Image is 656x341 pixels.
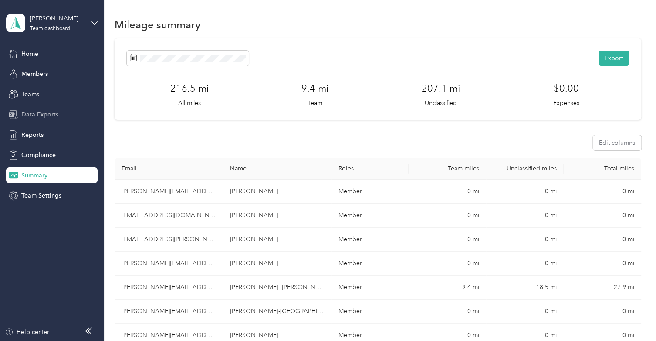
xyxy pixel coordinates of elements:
td: 0 mi [486,300,564,324]
p: Team [308,99,322,108]
td: 0 mi [486,180,564,204]
span: Team Settings [21,191,61,200]
td: ranlee.hong@navenhealth.com [115,204,223,228]
td: rimma.nizamova@navenhealth.com [115,252,223,276]
td: Ranlee Hong [223,204,331,228]
td: lisa.cheng@navenhealth.com [115,180,223,204]
td: 27.9 mi [564,276,641,300]
td: Member [331,276,409,300]
td: 0 mi [564,204,641,228]
td: Shannon R. Burg-Dallas [223,300,331,324]
td: 0 mi [564,228,641,252]
td: 0 mi [409,300,486,324]
p: Unclassified [424,99,456,108]
td: 18.5 mi [486,276,564,300]
td: 0 mi [486,252,564,276]
h3: 216.5 mi [170,81,209,95]
span: Members [21,69,48,78]
td: 0 mi [409,204,486,228]
td: Member [331,204,409,228]
span: Reports [21,130,44,140]
td: Member [331,252,409,276]
span: Summary [21,171,47,180]
p: Expenses [553,99,579,108]
td: 0 mi [409,180,486,204]
td: Yanjun Chang [223,228,331,252]
th: Total miles [564,158,641,180]
div: Team dashboard [30,26,70,31]
th: Name [223,158,331,180]
h1: Mileage summary [115,20,200,29]
span: Compliance [21,150,56,160]
span: Teams [21,90,39,99]
td: 0 mi [409,228,486,252]
td: Rimma Nizamova [223,252,331,276]
td: 0 mi [486,204,564,228]
td: 0 mi [564,252,641,276]
td: Member [331,180,409,204]
td: Nadia GA. Smith-Willacy [223,276,331,300]
button: Export [599,51,629,66]
th: Unclassified miles [486,158,564,180]
td: 0 mi [486,228,564,252]
td: Member [331,228,409,252]
span: Data Exports [21,110,58,119]
td: 0 mi [564,180,641,204]
button: Edit columns [593,135,641,150]
td: Lisa Y Cheng [223,180,331,204]
td: yanjun.chang@navenhealth.com [115,228,223,252]
h3: 9.4 mi [301,81,328,95]
td: Member [331,300,409,324]
span: Home [21,49,38,58]
td: 0 mi [409,252,486,276]
th: Team miles [409,158,486,180]
td: 0 mi [564,300,641,324]
td: nadia.smith@navenhealth.com [115,276,223,300]
th: Email [115,158,223,180]
td: shannon.dallas@navenhealth.com [115,300,223,324]
th: Roles [331,158,409,180]
td: 9.4 mi [409,276,486,300]
h3: 207.1 mi [421,81,460,95]
iframe: Everlance-gr Chat Button Frame [607,292,656,341]
p: All miles [178,99,201,108]
div: [PERSON_NAME][EMAIL_ADDRESS][PERSON_NAME][DOMAIN_NAME] [30,14,85,23]
button: Help center [5,327,49,337]
h3: $0.00 [553,81,578,95]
